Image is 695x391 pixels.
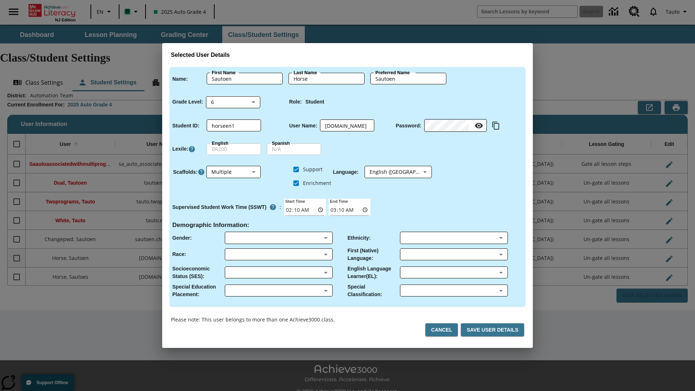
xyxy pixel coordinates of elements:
p: First (Native) Language : [347,247,400,262]
label: Start Time [284,198,305,204]
label: Last Name [294,70,317,76]
p: Student ID : [172,122,199,130]
div: User Name [320,120,374,131]
p: Scaffolds : [173,168,198,176]
div: Scaffolds [206,166,261,178]
button: Supervised Student Work Time is the timeframe when students can take LevelSet and when lessons ar... [266,201,279,214]
div: 6 [206,96,260,108]
p: User Name : [289,122,317,130]
div: : [172,201,281,214]
p: Supervised Student Work Time (SSWT) [172,203,266,211]
h3: Selected User Details [171,52,524,59]
p: Gender : [172,234,192,242]
label: Preferred Name [375,70,410,76]
span: Enrichment [303,179,331,187]
button: Reveal Password [472,118,486,133]
label: Spanish [272,140,290,147]
p: Student [306,98,324,106]
p: Name : [172,75,188,83]
h4: Demographic Information : [172,222,249,229]
p: Race : [172,251,186,258]
p: Password : [396,122,421,130]
p: Special Education Placement : [172,283,225,298]
p: Ethnicity : [347,234,371,242]
button: Save User Details [461,323,524,337]
label: First Name [212,70,236,76]
label: English [212,140,228,147]
div: Language [365,166,432,178]
p: Socioeconomic Status (SES) : [172,265,225,280]
div: Student ID [207,120,261,131]
p: Lexile : [172,145,188,153]
span: Support [303,165,323,173]
p: Role : [289,98,302,106]
p: English Language Learner(EL) : [347,265,400,280]
label: End Time [329,198,348,204]
button: Click here to know more about Scaffolds [198,168,205,176]
button: Copy text to clipboard [490,119,502,132]
p: Grade Level : [172,98,203,106]
p: Special Classification : [347,283,400,298]
div: English ([GEOGRAPHIC_DATA]) [365,166,432,178]
div: Grade Level [206,96,260,108]
p: Language : [333,168,359,176]
a: Click here to know more about Lexiles, Will open in new tab [188,146,195,153]
div: Multiple [206,166,261,178]
button: Cancel [425,323,458,337]
div: Password [424,120,487,132]
p: Please note: This user belongs to more than one Achieve3000 class. [171,316,335,323]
